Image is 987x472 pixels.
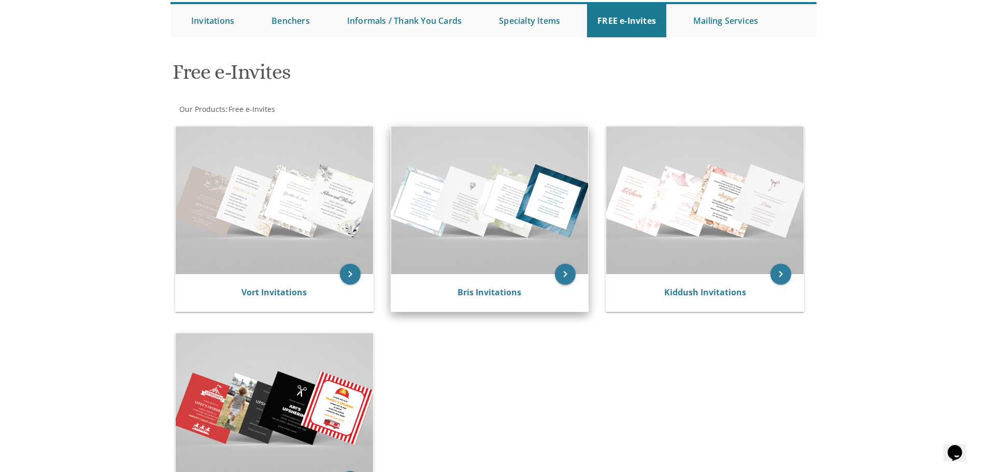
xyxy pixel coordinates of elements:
a: Specialty Items [489,4,570,37]
h1: Free e-Invites [173,61,595,91]
img: Vort Invitations [176,126,373,274]
span: Free e-Invites [228,104,275,114]
a: Invitations [181,4,245,37]
a: Informals / Thank You Cards [337,4,472,37]
iframe: chat widget [943,431,977,462]
img: Bris Invitations [391,126,589,274]
a: Kiddush Invitations [664,287,746,298]
a: Vort Invitations [241,287,307,298]
a: Free e-Invites [227,104,275,114]
a: Our Products [178,104,225,114]
a: Mailing Services [683,4,768,37]
a: Bris Invitations [457,287,521,298]
a: keyboard_arrow_right [555,264,576,284]
a: FREE e-Invites [587,4,666,37]
div: : [170,104,494,115]
a: keyboard_arrow_right [770,264,791,284]
img: Kiddush Invitations [606,126,804,274]
a: keyboard_arrow_right [340,264,361,284]
a: Benchers [261,4,320,37]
